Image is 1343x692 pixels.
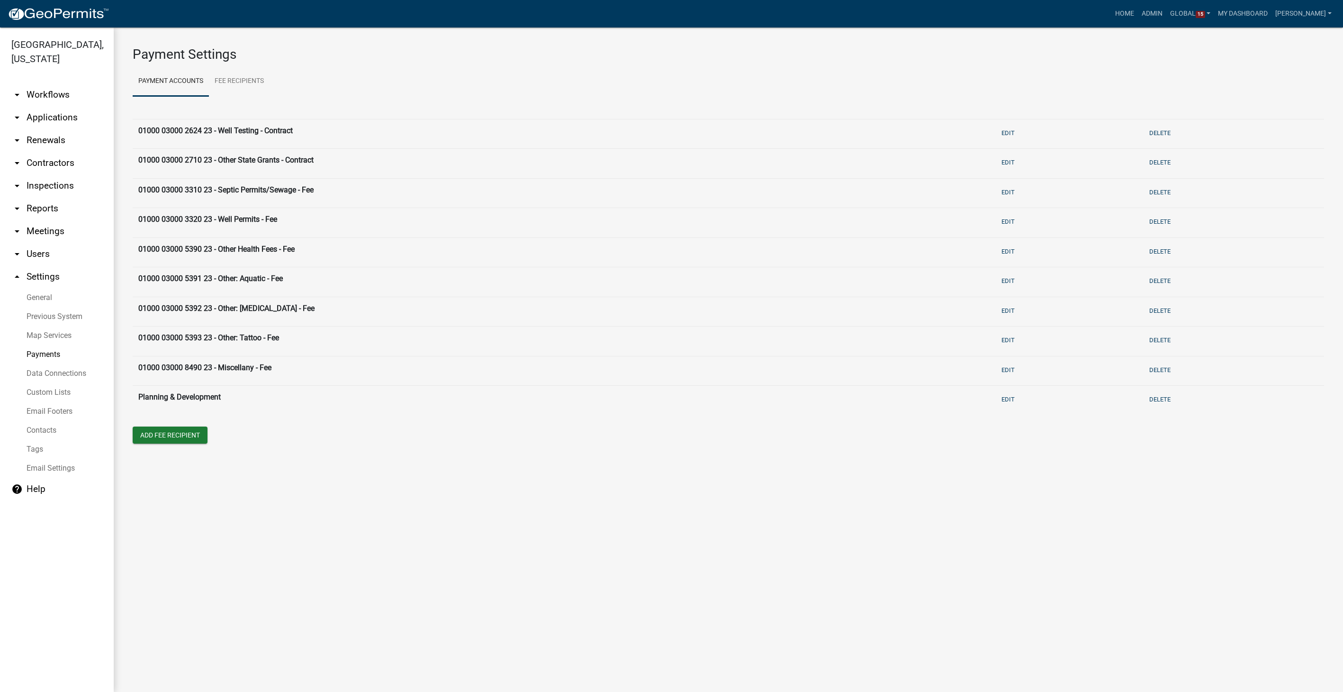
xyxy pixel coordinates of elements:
a: Home [1111,5,1138,23]
button: Edit [998,392,1019,407]
a: Global15 [1166,5,1215,23]
i: arrow_drop_down [11,180,23,191]
button: Delete [1145,362,1174,378]
th: 01000 03000 5390 23 - Other Health Fees - Fee [133,237,992,267]
button: Edit [998,273,1019,289]
i: arrow_drop_down [11,248,23,260]
button: Edit [998,214,1019,229]
span: 15 [1196,11,1205,18]
th: 01000 03000 5393 23 - Other: Tattoo - Fee [133,327,992,356]
button: Delete [1145,184,1174,200]
i: arrow_drop_down [11,135,23,146]
th: 01000 03000 3320 23 - Well Permits - Fee [133,208,992,238]
th: 01000 03000 8490 23 - Miscellany - Fee [133,356,992,386]
button: Delete [1145,332,1174,348]
i: arrow_drop_down [11,89,23,100]
button: Delete [1145,125,1174,141]
button: Edit [998,303,1019,319]
a: Payment Accounts [133,66,209,97]
a: [PERSON_NAME] [1271,5,1335,23]
button: Delete [1145,155,1174,170]
button: Delete [1145,303,1174,319]
button: Add Fee Recipient [133,427,207,444]
button: Edit [998,362,1019,378]
button: Edit [998,184,1019,200]
button: Edit [998,125,1019,141]
th: Planning & Development [133,386,992,415]
button: Edit [998,155,1019,170]
button: Edit [998,244,1019,259]
button: Delete [1145,214,1174,229]
th: 01000 03000 3310 23 - Septic Permits/Sewage - Fee [133,178,992,208]
i: arrow_drop_down [11,203,23,214]
i: arrow_drop_up [11,271,23,282]
i: arrow_drop_down [11,112,23,123]
th: 01000 03000 2624 23 - Well Testing - Contract [133,119,992,149]
i: arrow_drop_down [11,226,23,237]
th: 01000 03000 5391 23 - Other: Aquatic - Fee [133,267,992,297]
a: Admin [1138,5,1166,23]
button: Delete [1145,244,1174,259]
h3: Payment Settings [133,46,1324,63]
a: My Dashboard [1214,5,1271,23]
th: 01000 03000 2710 23 - Other State Grants - Contract [133,149,992,179]
i: help [11,483,23,495]
a: Fee Recipients [209,66,270,97]
i: arrow_drop_down [11,157,23,169]
th: 01000 03000 5392 23 - Other: [MEDICAL_DATA] - Fee [133,297,992,327]
button: Delete [1145,392,1174,407]
button: Delete [1145,273,1174,289]
button: Edit [998,332,1019,348]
